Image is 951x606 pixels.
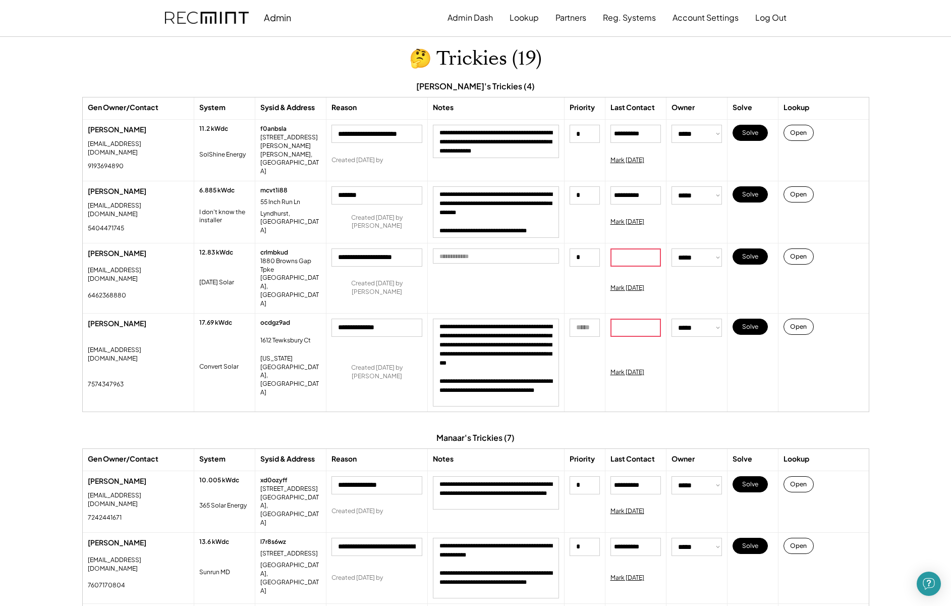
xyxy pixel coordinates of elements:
[260,274,321,308] div: [GEOGRAPHIC_DATA], [GEOGRAPHIC_DATA]
[199,248,233,257] div: 12.83 kWdc
[610,218,644,226] div: Mark [DATE]
[260,248,288,257] div: crlmbkud
[260,336,316,345] div: 1612 Tewksbury Ct
[331,156,383,165] div: Created [DATE] by
[88,103,158,113] div: Gen Owner/Contact
[165,12,249,24] img: recmint-logotype%403x.png
[260,125,287,133] div: f0anbsla
[784,319,814,335] button: Open
[199,568,230,577] div: Sunrun MD
[199,208,250,225] div: I don't know the installer
[433,103,454,113] div: Notes
[733,476,768,492] button: Solve
[88,140,189,157] div: [EMAIL_ADDRESS][DOMAIN_NAME]
[510,8,539,28] button: Lookup
[199,538,229,546] div: 13.6 kWdc
[610,507,644,516] div: Mark [DATE]
[331,214,422,231] div: Created [DATE] by [PERSON_NAME]
[733,125,768,141] button: Solve
[88,319,189,329] div: [PERSON_NAME]
[88,476,189,486] div: [PERSON_NAME]
[755,8,787,28] button: Log Out
[603,8,656,28] button: Reg. Systems
[199,278,234,287] div: [DATE] Solar
[260,133,321,150] div: [STREET_ADDRESS][PERSON_NAME]
[260,454,315,464] div: Sysid & Address
[733,538,768,554] button: Solve
[88,186,189,196] div: [PERSON_NAME]
[784,454,809,464] div: Lookup
[331,507,383,516] div: Created [DATE] by
[260,257,321,274] div: 1880 Browns Gap Tpke
[733,454,752,464] div: Solve
[331,279,422,296] div: Created [DATE] by [PERSON_NAME]
[733,103,752,113] div: Solve
[784,125,814,141] button: Open
[784,538,814,554] button: Open
[260,210,321,235] div: Lyndhurst, [GEOGRAPHIC_DATA]
[733,186,768,203] button: Solve
[260,476,288,485] div: xd0ozyff
[260,561,321,595] div: [GEOGRAPHIC_DATA], [GEOGRAPHIC_DATA]
[610,454,655,464] div: Last Contact
[610,156,644,165] div: Mark [DATE]
[610,284,644,292] div: Mark [DATE]
[433,454,454,464] div: Notes
[260,319,290,327] div: ocdgz9ad
[555,8,586,28] button: Partners
[199,186,235,195] div: 6.885 kWdc
[570,454,595,464] div: Priority
[199,125,228,133] div: 11.2 kWdc
[88,491,189,509] div: [EMAIL_ADDRESS][DOMAIN_NAME]
[570,103,595,113] div: Priority
[260,103,315,113] div: Sysid & Address
[331,364,422,381] div: Created [DATE] by [PERSON_NAME]
[88,346,189,363] div: [EMAIL_ADDRESS][DOMAIN_NAME]
[260,485,318,493] div: [STREET_ADDRESS]
[88,125,189,135] div: [PERSON_NAME]
[610,103,655,113] div: Last Contact
[610,574,644,582] div: Mark [DATE]
[331,454,357,464] div: Reason
[88,556,189,573] div: [EMAIL_ADDRESS][DOMAIN_NAME]
[88,162,124,171] div: 9193694890
[784,248,814,265] button: Open
[416,81,535,92] div: [PERSON_NAME]'s Trickies (4)
[672,103,695,113] div: Owner
[199,454,226,464] div: System
[409,47,542,71] h1: 🤔 Trickies (19)
[733,248,768,265] button: Solve
[260,198,316,207] div: 55 Inch Run Ln
[199,476,239,485] div: 10.005 kWdc
[260,549,318,558] div: [STREET_ADDRESS]
[784,103,809,113] div: Lookup
[88,266,189,283] div: [EMAIL_ADDRESS][DOMAIN_NAME]
[199,363,239,371] div: Convert Solar
[260,493,321,527] div: [GEOGRAPHIC_DATA], [GEOGRAPHIC_DATA]
[199,319,232,327] div: 17.69 kWdc
[264,12,291,23] div: Admin
[260,150,321,176] div: [PERSON_NAME], [GEOGRAPHIC_DATA]
[436,432,515,443] div: Manaar's Trickies (7)
[88,291,126,300] div: 6462368880
[199,150,246,159] div: SolShine Energy
[260,538,286,546] div: l7r8s6wz
[917,572,941,596] div: Open Intercom Messenger
[88,581,125,590] div: 7607170804
[88,224,124,233] div: 5404471745
[784,476,814,492] button: Open
[784,186,814,203] button: Open
[447,8,493,28] button: Admin Dash
[88,201,189,219] div: [EMAIL_ADDRESS][DOMAIN_NAME]
[260,355,321,397] div: [US_STATE][GEOGRAPHIC_DATA], [GEOGRAPHIC_DATA]
[673,8,739,28] button: Account Settings
[88,248,189,259] div: [PERSON_NAME]
[331,103,357,113] div: Reason
[88,538,189,548] div: [PERSON_NAME]
[199,501,247,510] div: 365 Solar Energy
[260,186,288,195] div: mcvt1i88
[199,103,226,113] div: System
[88,380,124,389] div: 7574347963
[610,368,644,377] div: Mark [DATE]
[331,574,383,582] div: Created [DATE] by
